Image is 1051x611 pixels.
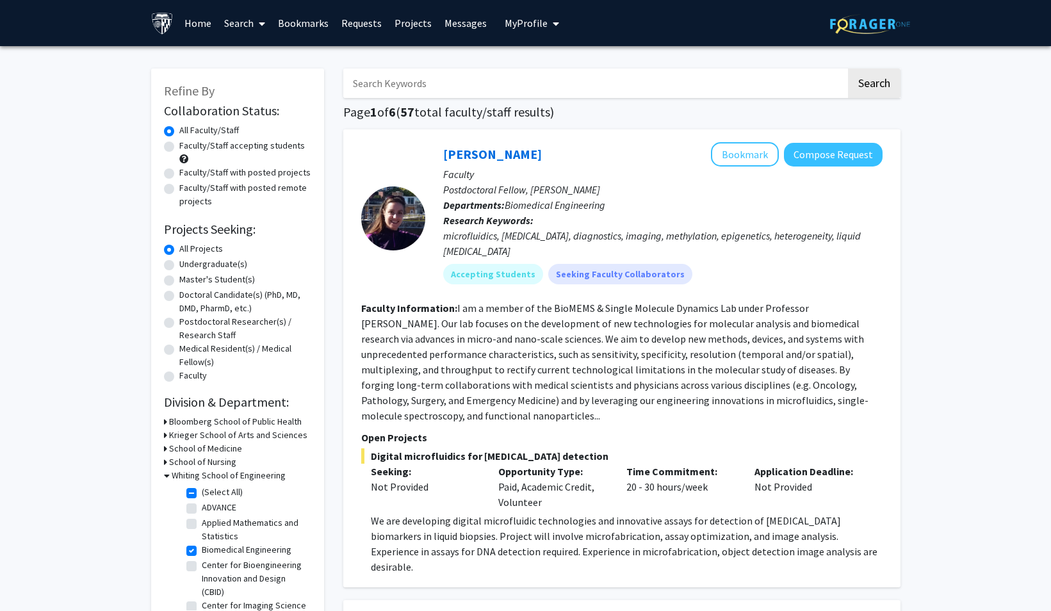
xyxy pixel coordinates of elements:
[498,464,607,479] p: Opportunity Type:
[997,553,1041,601] iframe: Chat
[202,501,236,514] label: ADVANCE
[343,104,900,120] h1: Page of ( total faculty/staff results)
[179,139,305,152] label: Faculty/Staff accepting students
[361,302,868,422] fg-read-more: I am a member of the BioMEMS & Single Molecule Dynamics Lab under Professor [PERSON_NAME]. Our la...
[370,104,377,120] span: 1
[179,124,239,137] label: All Faculty/Staff
[617,464,745,510] div: 20 - 30 hours/week
[179,181,311,208] label: Faculty/Staff with posted remote projects
[443,146,542,162] a: [PERSON_NAME]
[754,464,863,479] p: Application Deadline:
[848,69,900,98] button: Search
[443,167,883,182] p: Faculty
[830,14,910,34] img: ForagerOne Logo
[202,485,243,499] label: (Select All)
[443,228,883,259] div: microfluidics, [MEDICAL_DATA], diagnostics, imaging, methylation, epigenetics, heterogeneity, liq...
[179,315,311,342] label: Postdoctoral Researcher(s) / Research Staff
[361,448,883,464] span: Digital microfluidics for [MEDICAL_DATA] detection
[505,17,548,29] span: My Profile
[400,104,414,120] span: 57
[164,83,215,99] span: Refine By
[443,199,505,211] b: Departments:
[202,516,308,543] label: Applied Mathematics and Statistics
[371,464,480,479] p: Seeking:
[443,214,534,227] b: Research Keywords:
[164,222,311,237] h2: Projects Seeking:
[179,288,311,315] label: Doctoral Candidate(s) (PhD, MD, DMD, PharmD, etc.)
[361,302,457,314] b: Faculty Information:
[202,543,291,557] label: Biomedical Engineering
[626,464,735,479] p: Time Commitment:
[178,1,218,45] a: Home
[371,513,883,574] p: We are developing digital microfluidic technologies and innovative assays for detection of [MEDIC...
[745,464,873,510] div: Not Provided
[489,464,617,510] div: Paid, Academic Credit, Volunteer
[179,369,207,382] label: Faculty
[389,104,396,120] span: 6
[179,342,311,369] label: Medical Resident(s) / Medical Fellow(s)
[172,469,286,482] h3: Whiting School of Engineering
[179,166,311,179] label: Faculty/Staff with posted projects
[218,1,272,45] a: Search
[343,69,846,98] input: Search Keywords
[169,428,307,442] h3: Krieger School of Arts and Sciences
[151,12,174,35] img: Johns Hopkins University Logo
[784,143,883,167] button: Compose Request to Chrissy O'Keefe
[438,1,493,45] a: Messages
[388,1,438,45] a: Projects
[711,142,779,167] button: Add Chrissy O'Keefe to Bookmarks
[505,199,605,211] span: Biomedical Engineering
[371,479,480,494] div: Not Provided
[272,1,335,45] a: Bookmarks
[164,395,311,410] h2: Division & Department:
[361,430,883,445] p: Open Projects
[548,264,692,284] mat-chip: Seeking Faculty Collaborators
[179,242,223,256] label: All Projects
[202,558,308,599] label: Center for Bioengineering Innovation and Design (CBID)
[179,273,255,286] label: Master's Student(s)
[443,182,883,197] p: Postdoctoral Fellow, [PERSON_NAME]
[169,442,242,455] h3: School of Medicine
[179,257,247,271] label: Undergraduate(s)
[169,415,302,428] h3: Bloomberg School of Public Health
[443,264,543,284] mat-chip: Accepting Students
[164,103,311,118] h2: Collaboration Status:
[169,455,236,469] h3: School of Nursing
[335,1,388,45] a: Requests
